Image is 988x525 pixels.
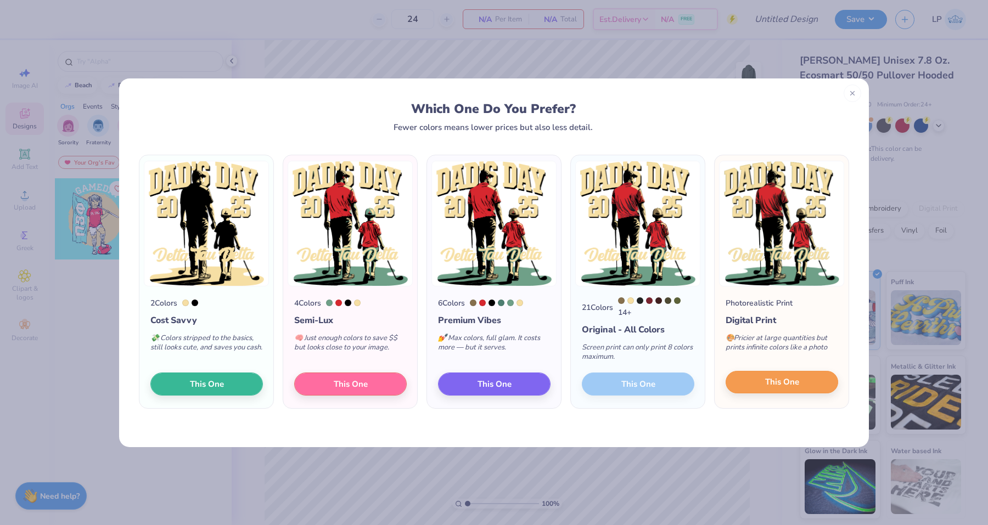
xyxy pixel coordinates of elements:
[192,300,198,306] div: Black
[294,297,321,309] div: 4 Colors
[655,297,662,304] div: 4975 C
[637,297,643,304] div: 419 C
[674,297,681,304] div: 7762 C
[479,300,486,306] div: 1795 C
[190,377,224,390] span: This One
[334,377,368,390] span: This One
[438,297,465,309] div: 6 Colors
[149,101,838,116] div: Which One Do You Prefer?
[646,297,653,304] div: 188 C
[726,314,838,327] div: Digital Print
[294,314,407,327] div: Semi-Lux
[335,300,342,306] div: 1795 C
[294,333,303,343] span: 🧠
[726,333,734,343] span: 🎨
[726,371,838,394] button: This One
[438,372,551,396] button: This One
[719,161,844,286] img: Photorealistic preview
[575,161,700,286] img: 21 color option
[765,376,799,388] span: This One
[627,297,634,304] div: 7401 C
[288,161,413,286] img: 4 color option
[438,327,551,363] div: Max colors, full glam. It costs more — but it serves.
[326,300,333,306] div: 556 C
[507,300,514,306] div: 556 C
[470,300,476,306] div: 872 C
[517,300,523,306] div: 7401 C
[438,333,447,343] span: 💅
[726,327,838,363] div: Pricier at large quantities but prints infinite colors like a photo
[150,327,263,363] div: Colors stripped to the basics, still looks cute, and saves you cash.
[618,297,694,318] div: 14 +
[150,314,263,327] div: Cost Savvy
[150,333,159,343] span: 💸
[726,297,793,309] div: Photorealistic Print
[489,300,495,306] div: Black
[478,377,512,390] span: This One
[150,372,263,396] button: This One
[618,297,625,304] div: 872 C
[582,336,694,372] div: Screen print can only print 8 colors maximum.
[354,300,361,306] div: 7401 C
[345,300,351,306] div: Black
[498,300,504,306] div: 625 C
[150,297,177,309] div: 2 Colors
[431,161,557,286] img: 6 color option
[582,302,613,313] div: 21 Colors
[665,297,671,304] div: 7771 C
[294,372,407,396] button: This One
[182,300,189,306] div: 7401 C
[144,161,269,286] img: 2 color option
[294,327,407,363] div: Just enough colors to save $$ but looks close to your image.
[394,123,593,132] div: Fewer colors means lower prices but also less detail.
[582,323,694,336] div: Original - All Colors
[438,314,551,327] div: Premium Vibes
